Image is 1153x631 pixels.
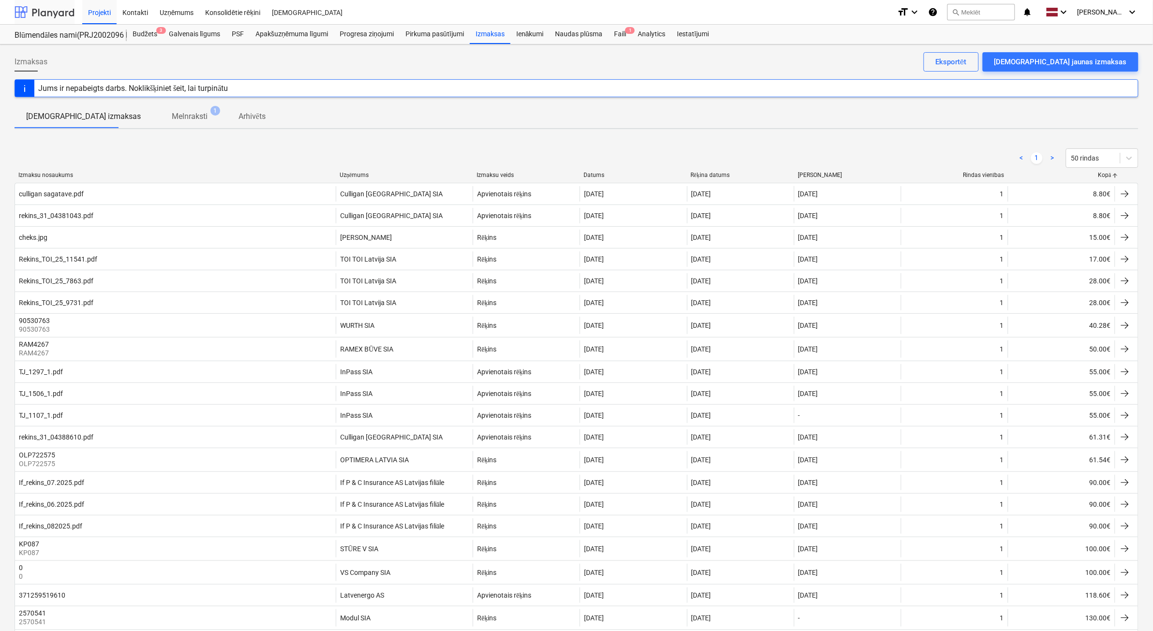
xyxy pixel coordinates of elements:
[550,25,609,44] div: Naudas plūsma
[340,212,443,220] div: Culligan [GEOGRAPHIC_DATA] SIA
[691,500,711,508] div: [DATE]
[340,500,444,509] div: If P & C Insurance AS Latvijas filiāle
[19,459,57,469] p: OLP722575
[340,255,396,263] div: TOI TOI Latvija SIA
[625,27,635,34] span: 1
[226,25,250,44] div: PSF
[798,345,818,353] div: [DATE]
[798,433,818,441] div: [DATE]
[798,522,818,530] div: [DATE]
[477,390,531,398] div: Apvienotais rēķins
[1105,585,1153,631] div: Chat Widget
[1008,295,1115,310] div: 28.00€
[798,234,818,241] div: [DATE]
[1000,500,1004,508] div: 1
[477,322,496,330] div: Rēķins
[691,522,711,530] div: [DATE]
[340,479,444,487] div: If P & C Insurance AS Latvijas filiāle
[584,368,604,376] div: [DATE]
[671,25,715,44] div: Iestatījumi
[608,25,632,44] a: Faili1
[19,522,82,530] div: If_rekins_082025.pdf
[1008,386,1115,401] div: 55.00€
[340,234,392,241] div: [PERSON_NAME]
[477,500,496,509] div: Rēķins
[584,172,683,178] div: Datums
[340,345,393,353] div: RAMEX BŪVE SIA
[1008,475,1115,490] div: 90.00€
[691,411,711,419] div: [DATE]
[340,433,443,441] div: Culligan [GEOGRAPHIC_DATA] SIA
[1000,322,1004,329] div: 1
[798,591,818,599] div: [DATE]
[127,25,163,44] a: Budžets3
[250,25,334,44] a: Apakšuzņēmuma līgumi
[947,4,1015,20] button: Meklēt
[1000,569,1004,576] div: 1
[798,479,818,486] div: [DATE]
[691,569,711,576] div: [DATE]
[477,433,531,441] div: Apvienotais rēķins
[1008,364,1115,380] div: 55.00€
[1031,152,1043,164] a: Page 1 is your current page
[477,614,496,622] div: Rēķins
[632,25,671,44] a: Analytics
[584,591,604,599] div: [DATE]
[1012,172,1111,179] div: Kopā
[1008,340,1115,358] div: 50.00€
[584,234,604,241] div: [DATE]
[584,522,604,530] div: [DATE]
[1000,614,1004,622] div: 1
[1008,540,1115,558] div: 100.00€
[952,8,959,16] span: search
[477,522,496,530] div: Rēķins
[19,277,93,285] div: Rekins_TOI_25_7863.pdf
[691,190,711,198] div: [DATE]
[1000,277,1004,285] div: 1
[38,84,228,93] div: Jums ir nepabeigts darbs. Noklikšķiniet šeit, lai turpinātu
[1008,273,1115,289] div: 28.00€
[19,324,52,334] p: 90530763
[15,56,47,68] span: Izmaksas
[1008,317,1115,334] div: 40.28€
[340,411,373,419] div: InPass SIA
[691,234,711,241] div: [DATE]
[691,255,711,263] div: [DATE]
[584,299,604,307] div: [DATE]
[691,614,711,622] div: [DATE]
[798,456,818,464] div: [DATE]
[1008,564,1115,581] div: 100.00€
[19,451,55,459] div: OLP722575
[477,172,576,178] div: Izmaksu veids
[924,52,979,72] button: Eksportēt
[163,25,226,44] a: Galvenais līgums
[1016,152,1027,164] a: Previous page
[1023,6,1033,18] i: notifications
[19,255,97,263] div: Rekins_TOI_25_11541.pdf
[1000,411,1004,419] div: 1
[584,322,604,329] div: [DATE]
[798,190,818,198] div: [DATE]
[19,540,39,548] div: KP087
[510,25,550,44] div: Ienākumi
[19,348,51,358] p: RAM4267
[691,345,711,353] div: [DATE]
[691,172,790,179] div: Rēķina datums
[239,111,266,122] p: Arhivēts
[691,299,711,307] div: [DATE]
[936,56,967,68] div: Eksportēt
[340,569,390,576] div: VS Company SIA
[1000,299,1004,307] div: 1
[691,545,711,553] div: [DATE]
[477,277,496,285] div: Rēķins
[691,322,711,329] div: [DATE]
[19,500,84,508] div: If_rekins_06.2025.pdf
[798,277,818,285] div: [DATE]
[334,25,400,44] div: Progresa ziņojumi
[340,390,373,397] div: InPass SIA
[798,322,818,329] div: [DATE]
[983,52,1138,72] button: [DEMOGRAPHIC_DATA] jaunas izmaksas
[798,368,818,376] div: [DATE]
